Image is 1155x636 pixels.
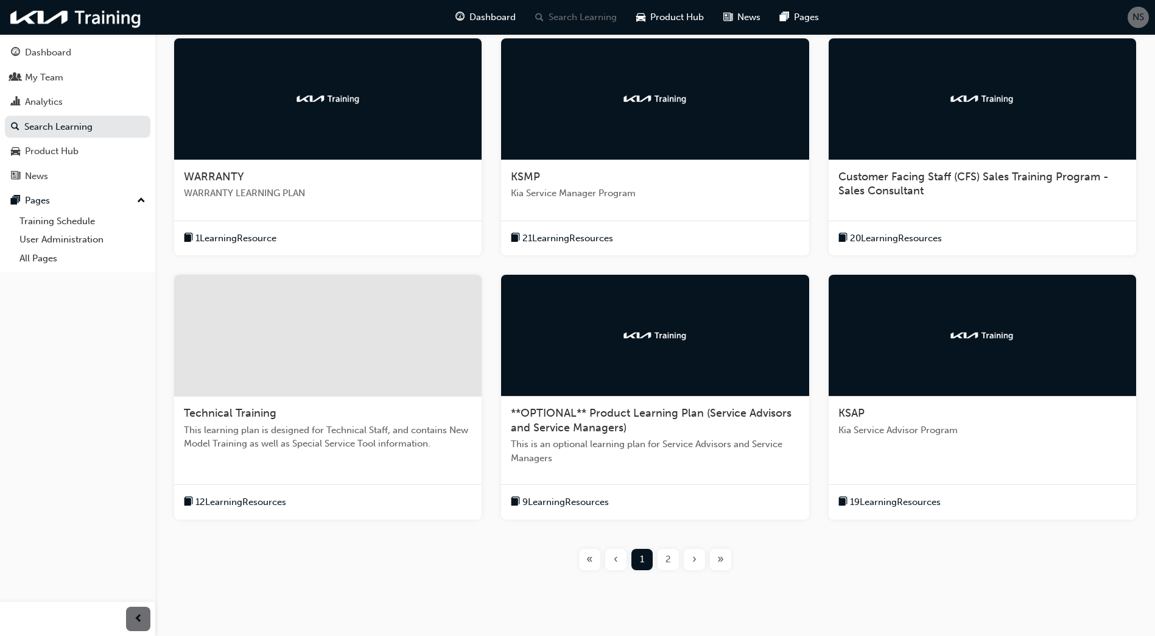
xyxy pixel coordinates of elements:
img: kia-training [949,330,1016,342]
span: chart-icon [11,97,20,108]
div: Pages [25,194,50,208]
a: News [5,165,150,188]
span: » [717,553,724,567]
button: Next page [681,549,707,570]
span: up-icon [137,193,146,209]
span: news-icon [723,10,732,25]
span: people-icon [11,72,20,83]
a: kia-training**OPTIONAL** Product Learning Plan (Service Advisors and Service Managers)This is an ... [501,275,809,520]
a: news-iconNews [714,5,770,30]
span: This is an optional learning plan for Service Advisors and Service Managers [511,437,799,465]
span: 1 Learning Resource [195,231,276,246]
button: NS [1128,7,1149,28]
a: Technical TrainingThis learning plan is designed for Technical Staff, and contains New Model Trai... [174,275,482,520]
span: Kia Service Advisor Program [838,423,1126,437]
span: NS [1132,10,1144,24]
span: News [737,10,760,24]
img: kia-training [6,5,146,30]
button: Last page [707,549,734,570]
span: 9 Learning Resources [522,495,609,509]
span: Product Hub [650,10,704,24]
a: car-iconProduct Hub [627,5,714,30]
span: 19 Learning Resources [850,495,941,509]
button: Pages [5,189,150,212]
a: My Team [5,66,150,89]
span: search-icon [11,122,19,133]
button: Previous page [603,549,629,570]
span: Dashboard [469,10,516,24]
div: Analytics [25,95,63,109]
div: My Team [25,71,63,85]
span: **OPTIONAL** Product Learning Plan (Service Advisors and Service Managers) [511,406,792,434]
span: book-icon [184,495,193,510]
div: Dashboard [25,46,71,60]
span: Pages [794,10,819,24]
span: prev-icon [134,612,143,627]
span: KSAP [838,406,865,420]
a: kia-trainingKSMPKia Service Manager Programbook-icon21LearningResources [501,38,809,256]
span: book-icon [511,495,520,510]
span: car-icon [636,10,645,25]
span: KSMP [511,170,540,183]
button: DashboardMy TeamAnalyticsSearch LearningProduct HubNews [5,39,150,189]
img: kia-training [295,93,362,105]
span: news-icon [11,171,20,182]
a: pages-iconPages [770,5,829,30]
button: First page [577,549,603,570]
a: Product Hub [5,140,150,163]
span: car-icon [11,146,20,157]
span: « [586,553,593,567]
a: Training Schedule [15,212,150,231]
span: › [692,553,697,567]
span: WARRANTY [184,170,244,183]
a: kia-trainingCustomer Facing Staff (CFS) Sales Training Program - Sales Consultantbook-icon20Learn... [829,38,1136,256]
a: Analytics [5,91,150,113]
span: 20 Learning Resources [850,231,942,246]
button: book-icon9LearningResources [511,495,609,510]
a: kia-trainingKSAPKia Service Advisor Programbook-icon19LearningResources [829,275,1136,520]
span: This learning plan is designed for Technical Staff, and contains New Model Training as well as Sp... [184,423,472,451]
span: book-icon [511,231,520,246]
div: News [25,169,48,183]
span: book-icon [838,495,848,510]
span: Technical Training [184,406,276,420]
a: search-iconSearch Learning [525,5,627,30]
span: WARRANTY LEARNING PLAN [184,186,472,200]
span: Customer Facing Staff (CFS) Sales Training Program - Sales Consultant [838,170,1109,198]
span: pages-icon [780,10,789,25]
button: Page 1 [629,549,655,570]
span: pages-icon [11,196,20,207]
div: Product Hub [25,144,79,158]
span: 1 [640,553,644,567]
span: 12 Learning Resources [195,495,286,509]
span: search-icon [535,10,544,25]
img: kia-training [622,330,689,342]
a: guage-iconDashboard [446,5,525,30]
button: Page 2 [655,549,681,570]
button: book-icon21LearningResources [511,231,613,246]
img: kia-training [622,93,689,105]
img: kia-training [949,93,1016,105]
span: Kia Service Manager Program [511,186,799,200]
span: ‹ [614,553,618,567]
a: All Pages [15,249,150,268]
button: book-icon12LearningResources [184,495,286,510]
button: book-icon19LearningResources [838,495,941,510]
button: book-icon20LearningResources [838,231,942,246]
a: Dashboard [5,41,150,64]
a: Search Learning [5,116,150,138]
a: User Administration [15,230,150,249]
span: book-icon [838,231,848,246]
span: guage-icon [455,10,465,25]
button: book-icon1LearningResource [184,231,276,246]
span: Search Learning [549,10,617,24]
a: kia-trainingWARRANTYWARRANTY LEARNING PLANbook-icon1LearningResource [174,38,482,256]
span: guage-icon [11,48,20,58]
span: book-icon [184,231,193,246]
span: 2 [665,553,671,567]
span: 21 Learning Resources [522,231,613,246]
